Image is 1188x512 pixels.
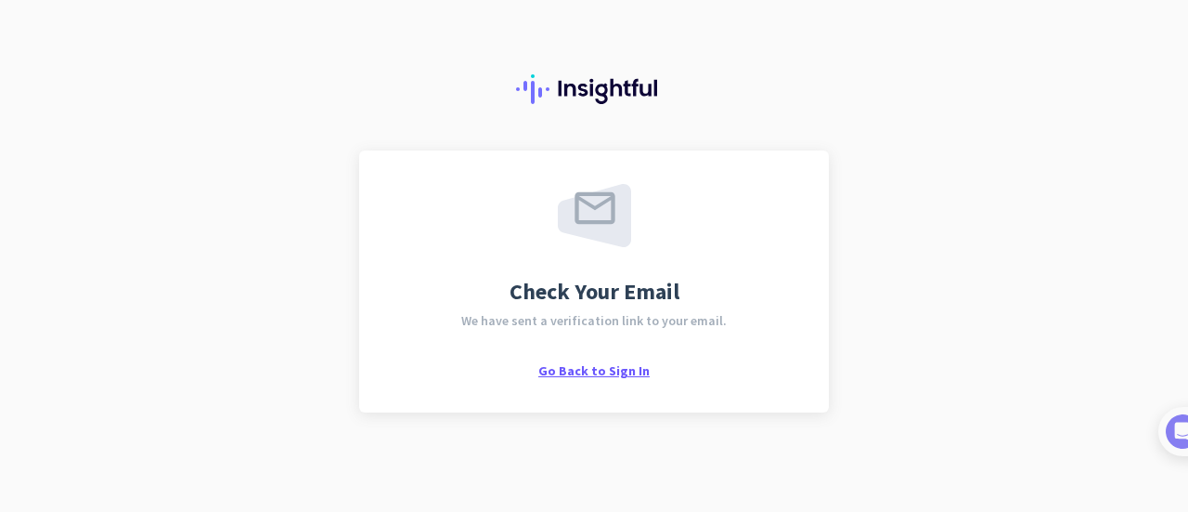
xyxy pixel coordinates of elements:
img: email-sent [558,184,631,247]
span: Go Back to Sign In [538,362,650,379]
span: We have sent a verification link to your email. [461,314,727,327]
span: Check Your Email [510,281,679,303]
img: Insightful [516,74,672,104]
